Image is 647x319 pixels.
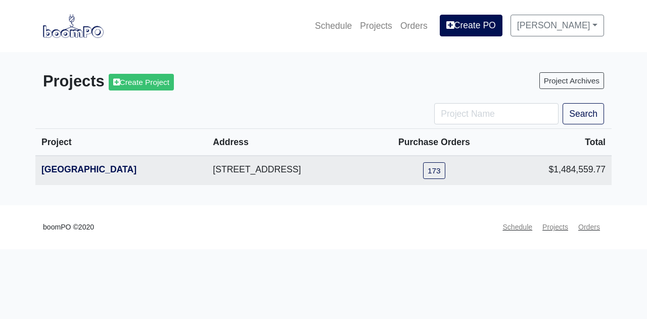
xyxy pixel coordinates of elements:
[311,15,356,37] a: Schedule
[43,221,94,233] small: boomPO ©2020
[498,217,536,237] a: Schedule
[574,217,604,237] a: Orders
[511,15,604,36] a: [PERSON_NAME]
[367,129,501,156] th: Purchase Orders
[396,15,432,37] a: Orders
[539,72,604,89] a: Project Archives
[43,72,316,91] h3: Projects
[563,103,604,124] button: Search
[207,129,367,156] th: Address
[41,164,136,174] a: [GEOGRAPHIC_DATA]
[43,14,104,37] img: boomPO
[109,74,174,90] a: Create Project
[356,15,396,37] a: Projects
[207,156,367,185] td: [STREET_ADDRESS]
[501,156,612,185] td: $1,484,559.77
[423,162,445,179] a: 173
[440,15,502,36] a: Create PO
[538,217,572,237] a: Projects
[35,129,207,156] th: Project
[501,129,612,156] th: Total
[434,103,559,124] input: Project Name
